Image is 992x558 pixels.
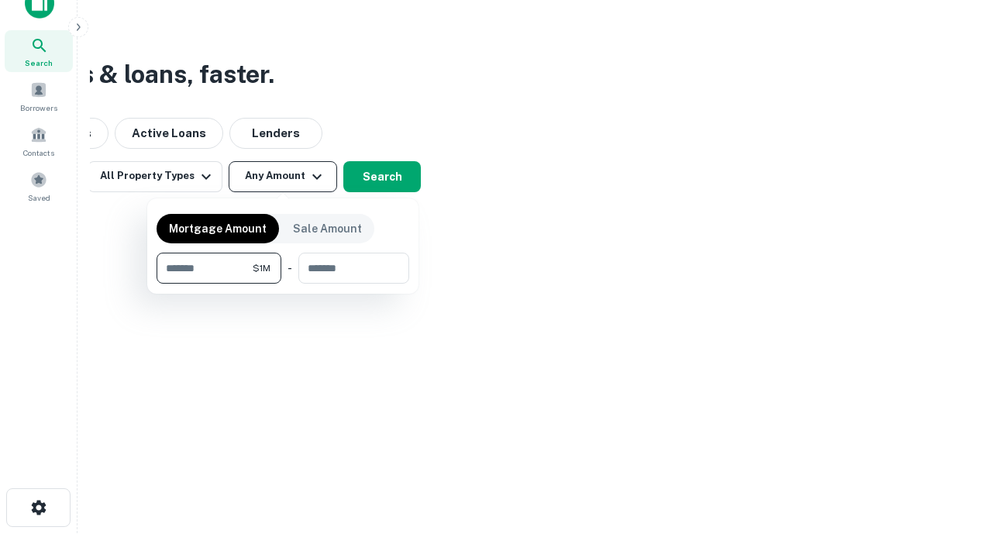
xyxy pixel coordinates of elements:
[288,253,292,284] div: -
[293,220,362,237] p: Sale Amount
[253,261,270,275] span: $1M
[169,220,267,237] p: Mortgage Amount
[914,434,992,508] iframe: Chat Widget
